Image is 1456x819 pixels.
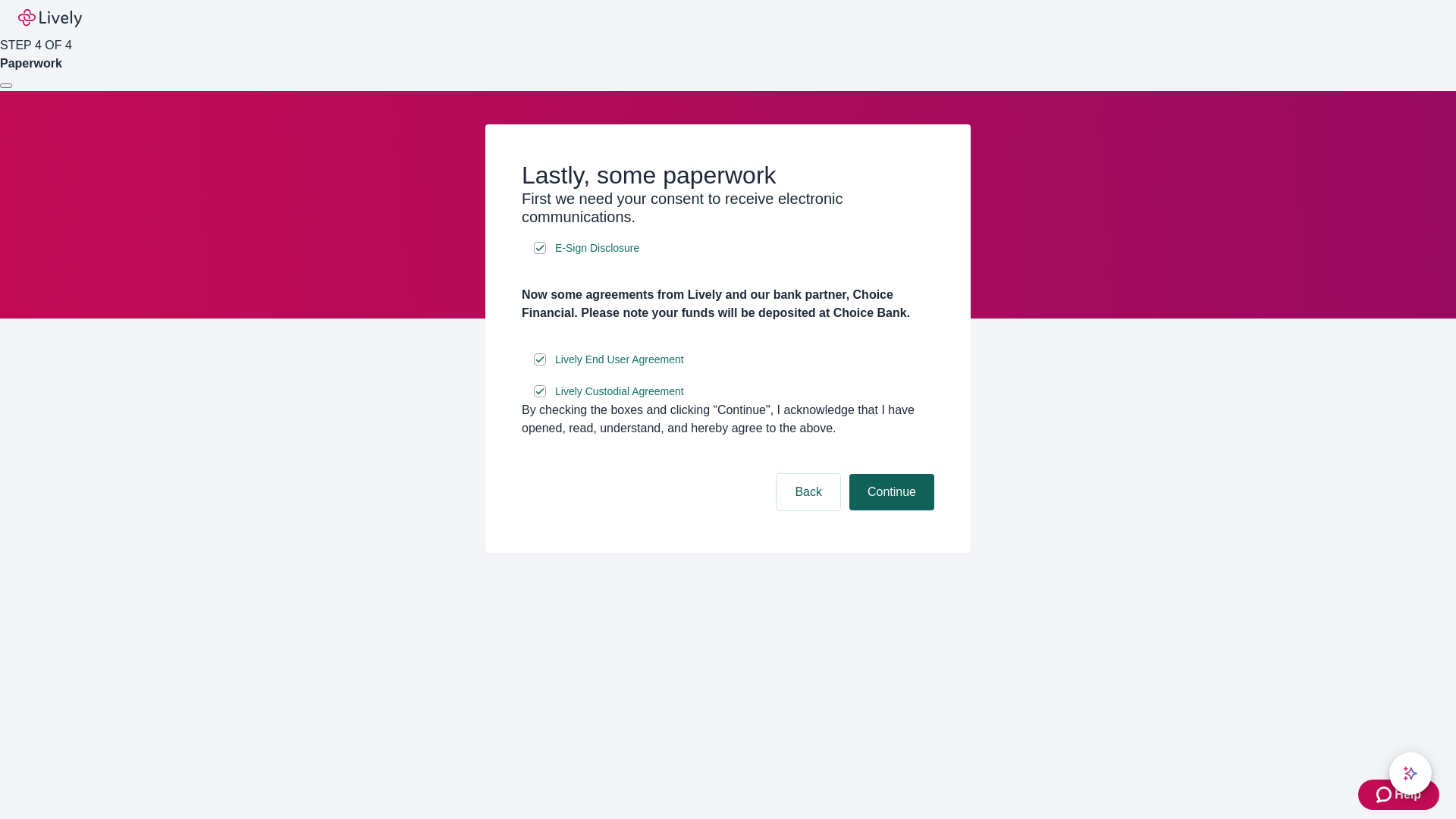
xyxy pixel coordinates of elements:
[1376,786,1395,804] svg: Zendesk support icon
[555,384,684,400] span: Lively Custodial Agreement
[552,382,687,401] a: e-sign disclosure document
[552,350,687,369] a: e-sign disclosure document
[18,9,82,27] img: Lively
[522,286,934,322] h4: Now some agreements from Lively and our bank partner, Choice Financial. Please note your funds wi...
[522,161,934,190] h2: Lastly, some paperwork
[1389,752,1432,795] button: chat
[777,474,840,510] button: Back
[1358,780,1439,810] button: Zendesk support iconHelp
[555,352,684,368] span: Lively End User Agreement
[1395,786,1421,804] span: Help
[522,190,934,226] h3: First we need your consent to receive electronic communications.
[552,239,642,258] a: e-sign disclosure document
[1403,766,1418,781] svg: Lively AI Assistant
[849,474,934,510] button: Continue
[555,240,639,256] span: E-Sign Disclosure
[522,401,934,438] div: By checking the boxes and clicking “Continue", I acknowledge that I have opened, read, understand...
